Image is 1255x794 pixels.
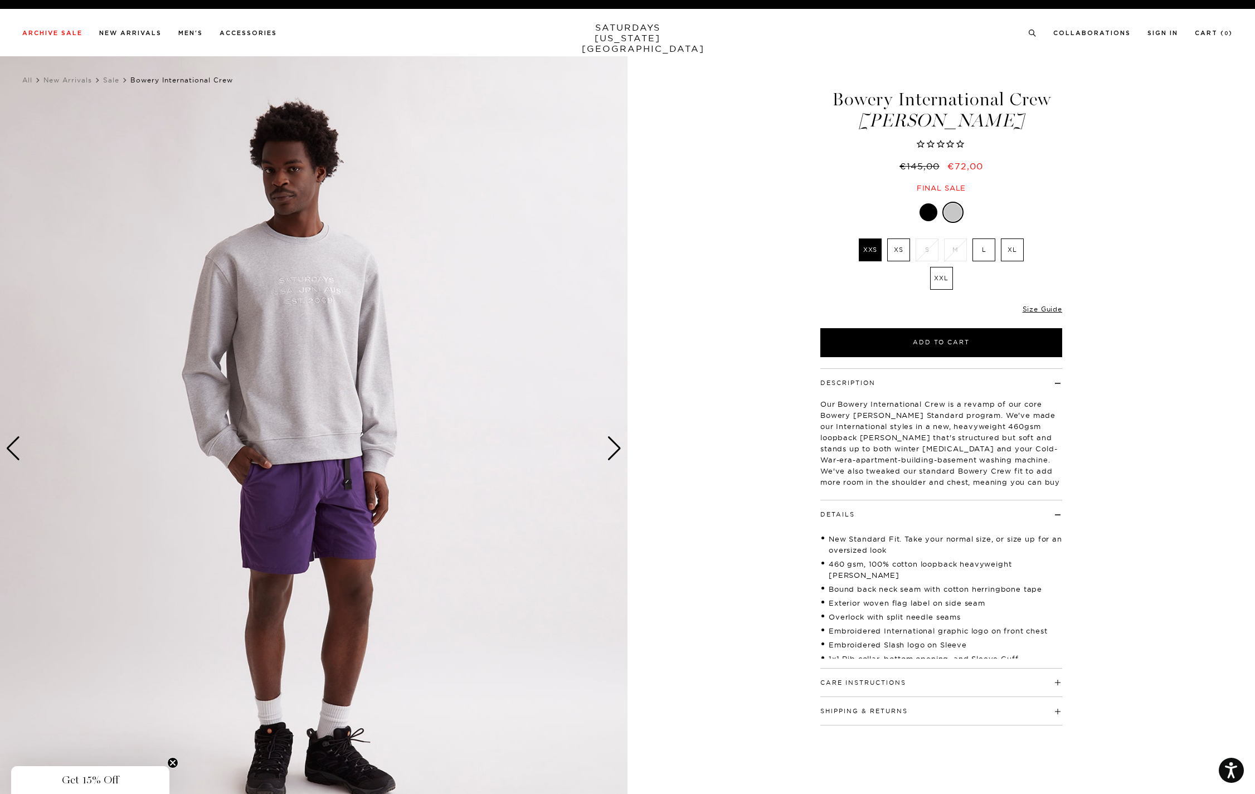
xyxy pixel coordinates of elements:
a: Size Guide [1023,305,1062,313]
button: Description [820,380,875,386]
li: Embroidered International graphic logo on front chest [820,625,1062,636]
label: XXL [930,267,953,290]
li: Bound back neck seam with cotton herringbone tape [820,583,1062,595]
li: New Standard Fit. Take your normal size, or size up for an oversized look [820,533,1062,556]
a: Collaborations [1053,30,1131,36]
a: New Arrivals [99,30,162,36]
button: Care Instructions [820,680,906,686]
a: Archive Sale [22,30,82,36]
div: Get 15% OffClose teaser [11,766,169,794]
div: Final sale [819,183,1064,193]
a: New Arrivals [43,76,92,84]
a: Sign In [1147,30,1178,36]
span: [PERSON_NAME] [819,111,1064,130]
a: Sale [103,76,119,84]
span: Get 15% Off [62,773,119,787]
li: Embroidered Slash logo on Sleeve [820,639,1062,650]
small: 0 [1224,31,1229,36]
a: All [22,76,32,84]
div: Next slide [607,436,622,461]
del: €145,00 [899,160,944,172]
button: Add to Cart [820,328,1062,357]
a: Cart (0) [1195,30,1233,36]
button: Close teaser [167,757,178,768]
a: Accessories [220,30,277,36]
label: L [972,238,995,261]
label: XXS [859,238,882,261]
a: SATURDAYS[US_STATE][GEOGRAPHIC_DATA] [582,22,674,54]
a: Men's [178,30,203,36]
button: Shipping & Returns [820,708,908,714]
h1: Bowery International Crew [819,90,1064,130]
span: €72,00 [947,160,983,172]
label: XL [1001,238,1024,261]
span: Bowery International Crew [130,76,233,84]
p: Our Bowery International Crew is a revamp of our core Bowery [PERSON_NAME] Standard program. We'v... [820,398,1062,499]
li: 460 gsm, 100% cotton loopback heavyweight [PERSON_NAME] [820,558,1062,581]
div: Previous slide [6,436,21,461]
label: XS [887,238,910,261]
li: Exterior woven flag label on side seam [820,597,1062,608]
button: Details [820,512,855,518]
li: 1x1 Rib collar, bottom opening, and Sleeve Cuff [820,653,1062,664]
li: Overlock with split needle seams [820,611,1062,622]
span: Rated 0.0 out of 5 stars 0 reviews [819,139,1064,150]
